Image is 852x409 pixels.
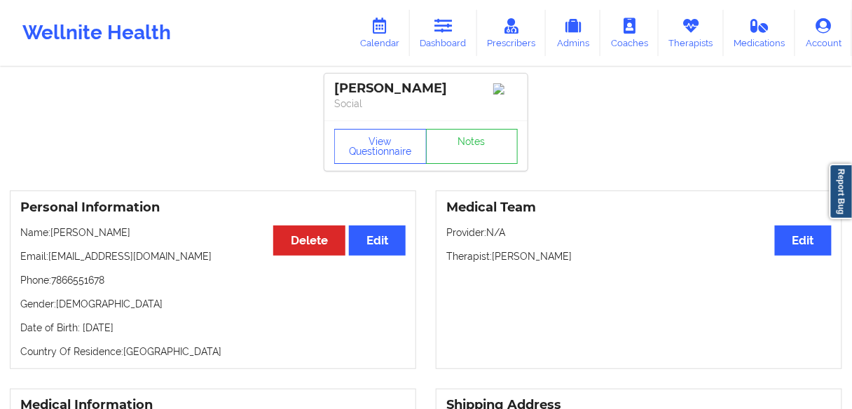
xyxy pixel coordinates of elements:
[446,200,832,216] h3: Medical Team
[446,226,832,240] p: Provider: N/A
[20,200,406,216] h3: Personal Information
[20,345,406,359] p: Country Of Residence: [GEOGRAPHIC_DATA]
[20,273,406,287] p: Phone: 7866551678
[477,10,547,56] a: Prescribers
[775,226,832,256] button: Edit
[600,10,659,56] a: Coaches
[446,249,832,263] p: Therapist: [PERSON_NAME]
[20,321,406,335] p: Date of Birth: [DATE]
[426,129,518,164] a: Notes
[795,10,852,56] a: Account
[546,10,600,56] a: Admins
[830,164,852,219] a: Report Bug
[410,10,477,56] a: Dashboard
[20,226,406,240] p: Name: [PERSON_NAME]
[659,10,724,56] a: Therapists
[334,97,518,111] p: Social
[493,83,518,95] img: Image%2Fplaceholer-image.png
[20,249,406,263] p: Email: [EMAIL_ADDRESS][DOMAIN_NAME]
[273,226,345,256] button: Delete
[724,10,796,56] a: Medications
[334,129,427,164] button: View Questionnaire
[20,297,406,311] p: Gender: [DEMOGRAPHIC_DATA]
[350,10,410,56] a: Calendar
[334,81,518,97] div: [PERSON_NAME]
[349,226,406,256] button: Edit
